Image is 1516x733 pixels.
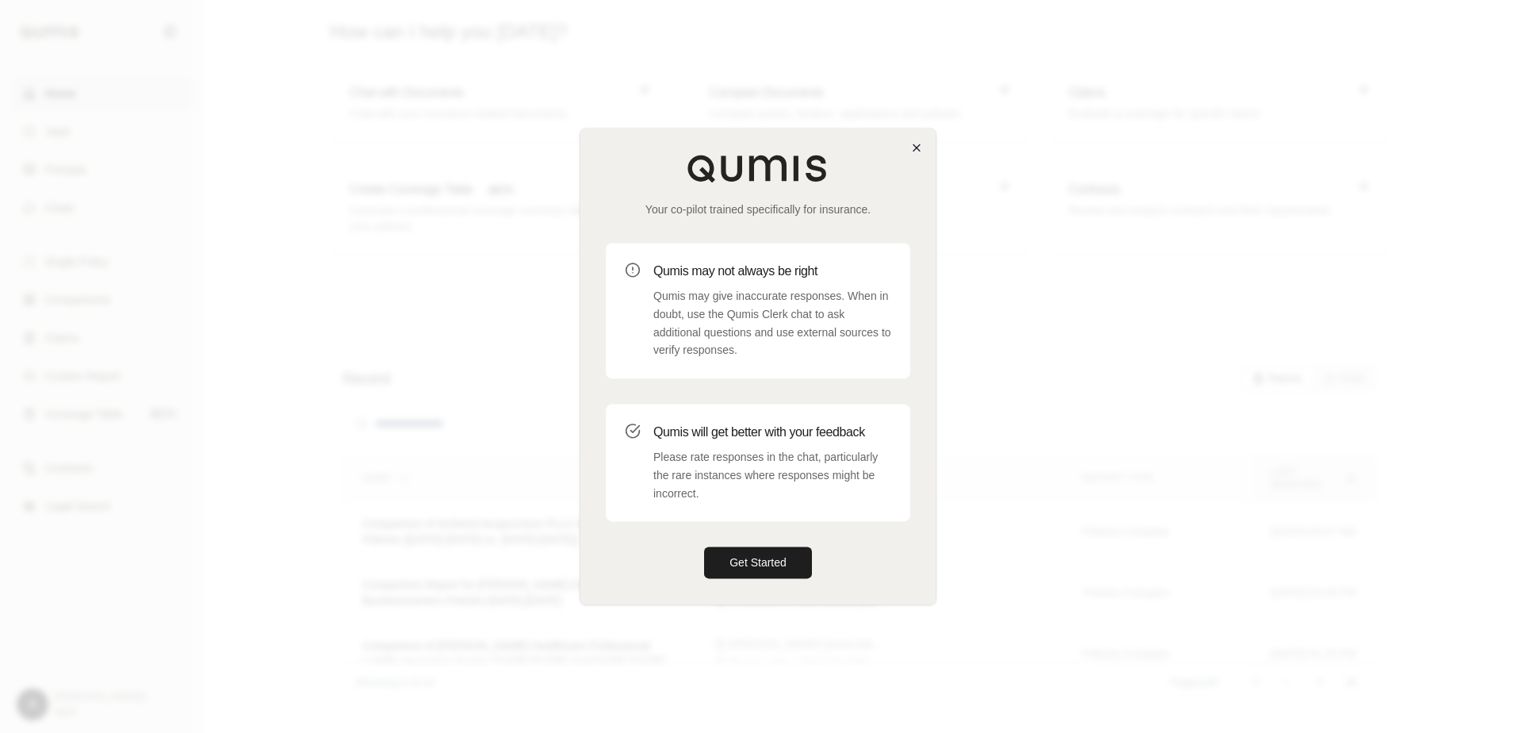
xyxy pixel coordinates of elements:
h3: Qumis may not always be right [653,262,891,281]
p: Please rate responses in the chat, particularly the rare instances where responses might be incor... [653,448,891,502]
p: Your co-pilot trained specifically for insurance. [606,201,910,217]
p: Qumis may give inaccurate responses. When in doubt, use the Qumis Clerk chat to ask additional qu... [653,287,891,359]
button: Get Started [704,547,812,579]
img: Qumis Logo [687,154,829,182]
h3: Qumis will get better with your feedback [653,423,891,442]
